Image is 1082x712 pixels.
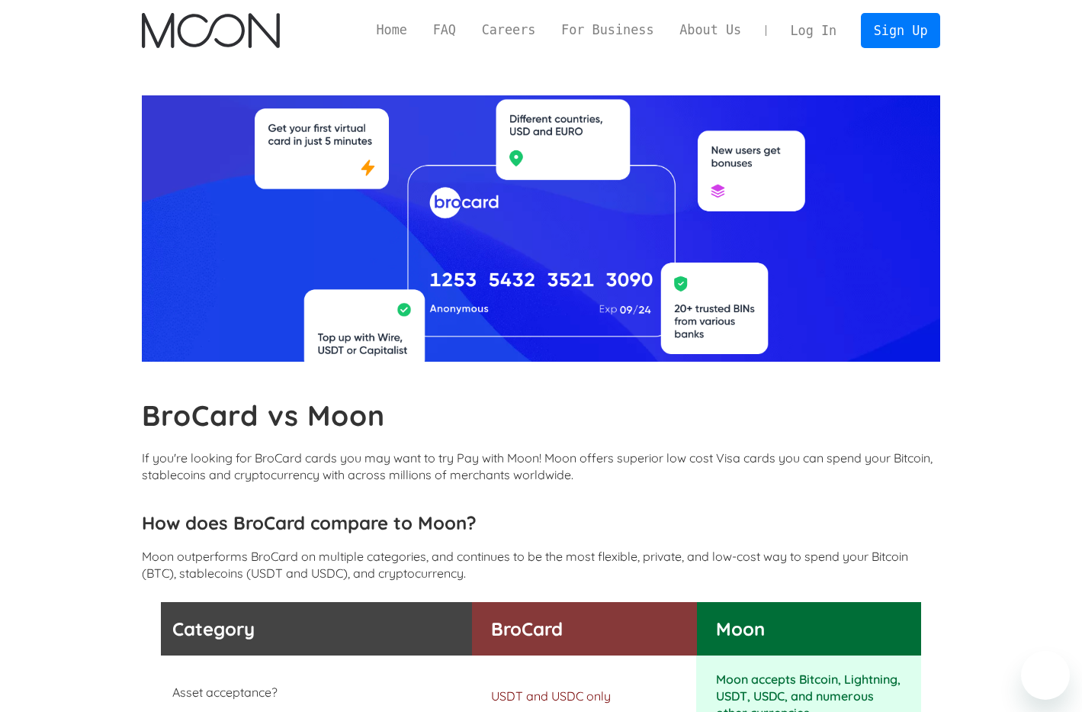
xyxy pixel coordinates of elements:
a: Home [364,21,420,40]
a: home [142,13,280,48]
a: Careers [469,21,548,40]
p: Asset acceptance? [172,684,453,701]
h3: Moon [716,617,903,640]
p: Moon outperforms BroCard on multiple categories, and continues to be the most flexible, private, ... [142,548,941,582]
p: USDT and USDC only [491,688,689,704]
iframe: Button to launch messaging window [1021,651,1070,700]
a: Sign Up [861,13,940,47]
b: BroCard vs Moon [142,398,386,433]
a: About Us [666,21,754,40]
a: FAQ [420,21,469,40]
h3: How does BroCard compare to Moon? [142,511,941,534]
a: Log In [778,14,849,47]
a: For Business [548,21,666,40]
img: Moon Logo [142,13,280,48]
h3: BroCard [491,617,689,640]
p: If you're looking for BroCard cards you may want to try Pay with Moon! Moon offers superior low c... [142,449,941,483]
h3: Category [172,617,453,640]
